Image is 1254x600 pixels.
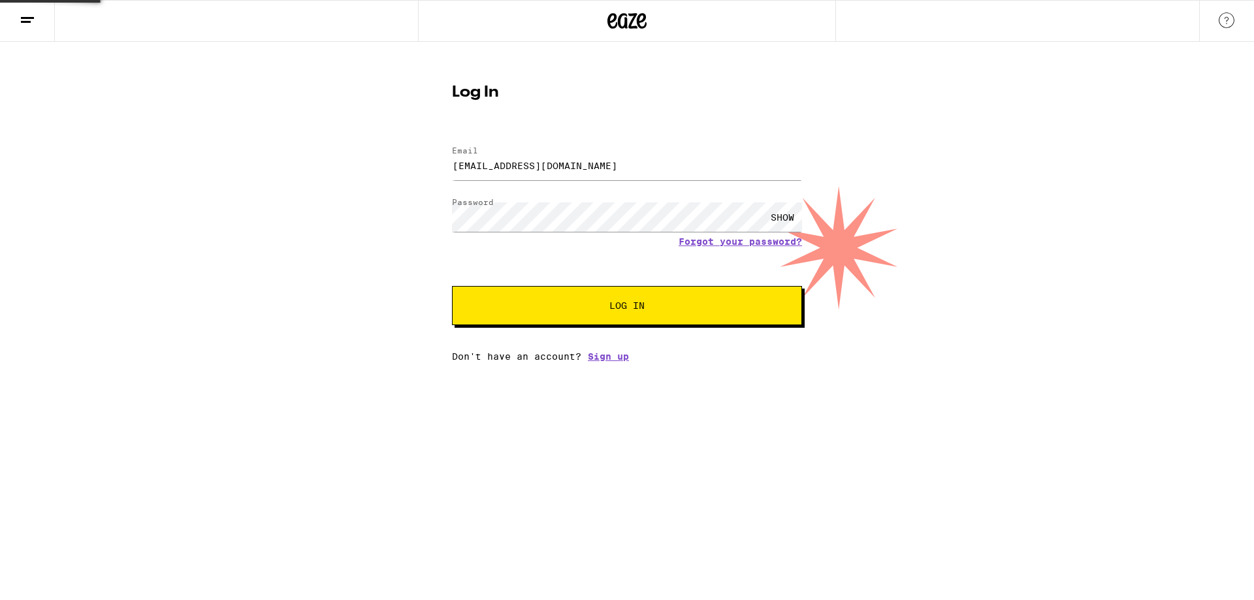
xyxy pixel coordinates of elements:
label: Password [452,198,494,206]
div: SHOW [763,202,802,232]
label: Email [452,146,478,155]
span: Hi. Need any help? [8,9,94,20]
span: Log In [609,301,645,310]
h1: Log In [452,85,802,101]
a: Sign up [588,351,629,362]
button: Log In [452,286,802,325]
input: Email [452,151,802,180]
a: Forgot your password? [679,236,802,247]
div: Don't have an account? [452,351,802,362]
